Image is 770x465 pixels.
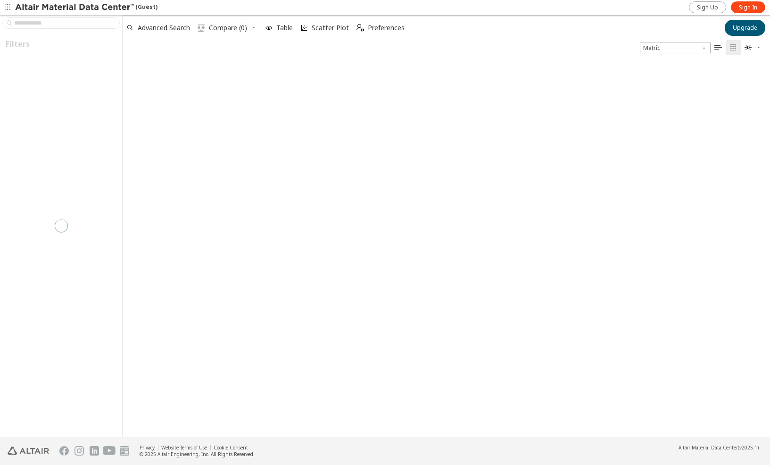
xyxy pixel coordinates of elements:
div: Unit System [640,42,711,53]
button: Theme [741,40,765,55]
img: Altair Material Data Center [15,3,135,12]
a: Privacy [140,444,155,451]
img: Altair Engineering [8,447,49,455]
button: Tile View [726,40,741,55]
span: Sign In [739,4,757,11]
span: Scatter Plot [312,25,349,31]
i:  [745,44,752,51]
span: Preferences [368,25,405,31]
i:  [356,24,364,32]
span: Altair Material Data Center [679,444,738,451]
span: Compare (0) [209,25,247,31]
span: Upgrade [733,24,757,32]
a: Website Terms of Use [161,444,207,451]
span: Table [276,25,293,31]
a: Sign In [731,1,765,13]
a: Cookie Consent [214,444,248,451]
div: © 2025 Altair Engineering, Inc. All Rights Reserved. [140,451,255,457]
i:  [198,24,205,32]
span: Advanced Search [138,25,190,31]
button: Upgrade [725,20,765,36]
button: Table View [711,40,726,55]
span: Sign Up [697,4,718,11]
i:  [729,44,737,51]
div: (v2025.1) [679,444,759,451]
a: Sign Up [689,1,726,13]
div: (Guest) [15,3,157,12]
i:  [714,44,722,51]
span: Metric [640,42,711,53]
